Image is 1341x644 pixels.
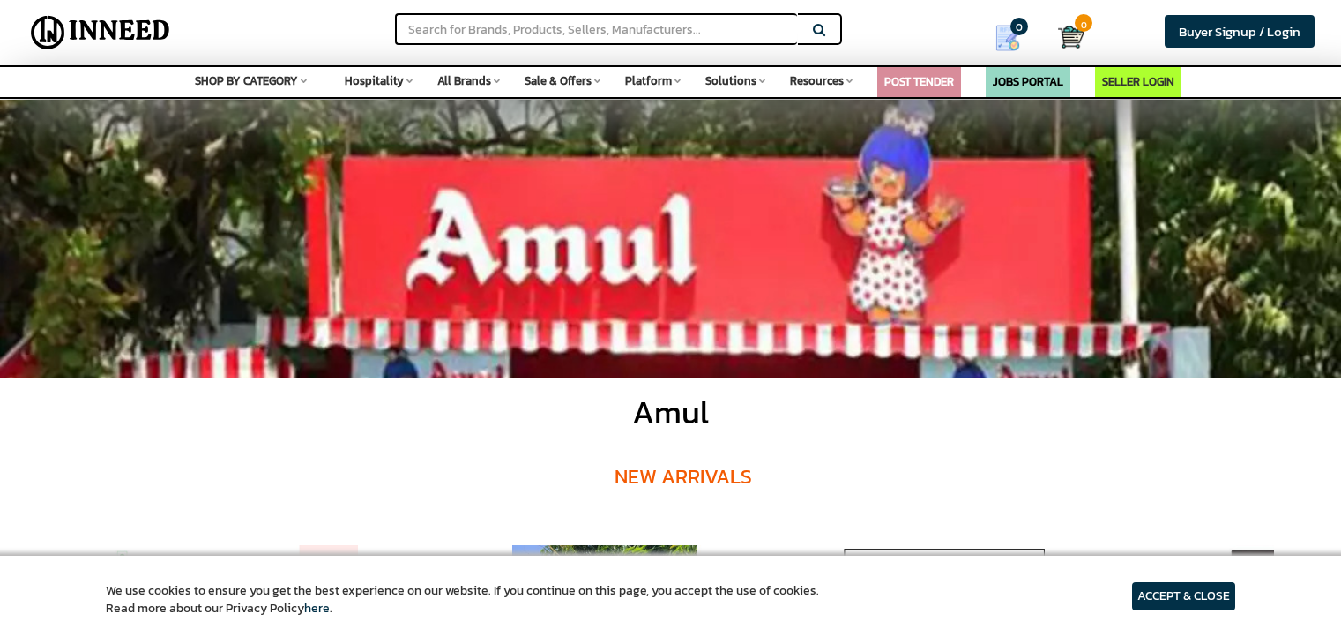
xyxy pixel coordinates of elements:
[1058,18,1071,56] a: Cart 0
[1165,15,1315,48] a: Buyer Signup / Login
[24,11,177,55] img: Inneed.Market
[1058,24,1084,50] img: Cart
[1075,14,1092,32] span: 0
[107,439,1261,514] h4: New Arrivals
[1132,582,1235,610] article: ACCEPT & CLOSE
[790,72,844,89] span: Resources
[437,72,491,89] span: All Brands
[345,72,404,89] span: Hospitality
[625,72,672,89] span: Platform
[304,599,330,618] a: here
[971,18,1058,58] a: my Quotes 0
[1010,18,1028,35] span: 0
[1179,21,1300,41] span: Buyer Signup / Login
[1102,73,1174,90] a: SELLER LOGIN
[995,25,1021,51] img: Show My Quotes
[395,13,797,45] input: Search for Brands, Products, Sellers, Manufacturers...
[195,72,298,89] span: SHOP BY CATEGORY
[993,73,1063,90] a: JOBS PORTAL
[705,72,756,89] span: Solutions
[525,72,592,89] span: Sale & Offers
[884,73,954,90] a: POST TENDER
[106,582,819,618] article: We use cookies to ensure you get the best experience on our website. If you continue on this page...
